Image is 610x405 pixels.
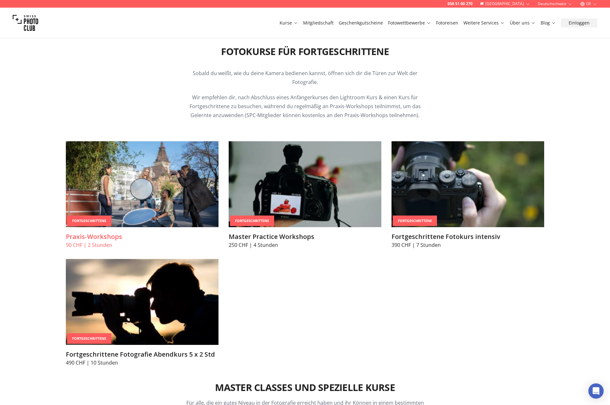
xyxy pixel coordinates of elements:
p: 250 CHF | 4 Stunden [229,241,381,249]
a: Blog [541,20,556,26]
a: Fotowettbewerbe [388,20,431,26]
button: Blog [538,18,558,27]
a: Über uns [510,20,536,26]
a: Geschenkgutscheine [339,20,383,26]
button: Geschenkgutscheine [336,18,385,27]
img: Master Practice Workshops [229,141,381,227]
h2: Fotokurse für Fortgeschrittene [221,46,389,57]
a: Kurse [280,20,298,26]
a: Fortgeschrittene Fotokurs intensivFortgeschritteneFortgeschrittene Fotokurs intensiv390 CHF | 7 S... [392,141,544,249]
div: Fortgeschrittene [67,216,111,226]
p: 390 CHF | 7 Stunden [392,241,544,249]
button: Weitere Services [461,18,507,27]
p: Sobald du weißt, wie du deine Kamera bedienen kannst, öffnen sich dir die Türen zur Welt der Foto... [183,69,427,87]
a: Mitgliedschaft [303,20,334,26]
h3: Master Practice Workshops [229,232,381,241]
a: Fotoreisen [436,20,458,26]
h3: Fortgeschrittene Fotografie Abendkurs 5 x 2 Std [66,350,218,359]
a: 058 51 00 270 [447,1,473,6]
img: Fortgeschrittene Fotokurs intensiv [392,141,544,227]
img: Praxis-Workshops [66,141,218,227]
p: 490 CHF | 10 Stunden [66,359,218,367]
a: Master Practice WorkshopsFortgeschritteneMaster Practice Workshops250 CHF | 4 Stunden [229,141,381,249]
p: Wir empfehlen dir, nach Abschluss eines Anfängerkurses den Lightroom Kurs & einen Kurs für Fortge... [183,93,427,120]
h3: Fortgeschrittene Fotokurs intensiv [392,232,544,241]
div: Fortgeschrittene [230,216,274,226]
p: 90 CHF | 2 Stunden [66,241,218,249]
button: Mitgliedschaft [301,18,336,27]
button: Einloggen [561,18,597,27]
a: Weitere Services [463,20,505,26]
img: Fortgeschrittene Fotografie Abendkurs 5 x 2 Std [66,259,218,345]
div: Fortgeschrittene [393,216,437,226]
h2: Master Classes und spezielle Kurse [215,382,395,393]
button: Fotoreisen [433,18,461,27]
div: Fortgeschrittene [67,333,111,344]
button: Fotowettbewerbe [385,18,433,27]
img: Swiss photo club [13,10,38,36]
button: Kurse [277,18,301,27]
a: Praxis-WorkshopsFortgeschrittenePraxis-Workshops90 CHF | 2 Stunden [66,141,218,249]
a: Fortgeschrittene Fotografie Abendkurs 5 x 2 StdFortgeschritteneFortgeschrittene Fotografie Abendk... [66,259,218,367]
button: Über uns [507,18,538,27]
h3: Praxis-Workshops [66,232,218,241]
div: Open Intercom Messenger [588,383,604,399]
